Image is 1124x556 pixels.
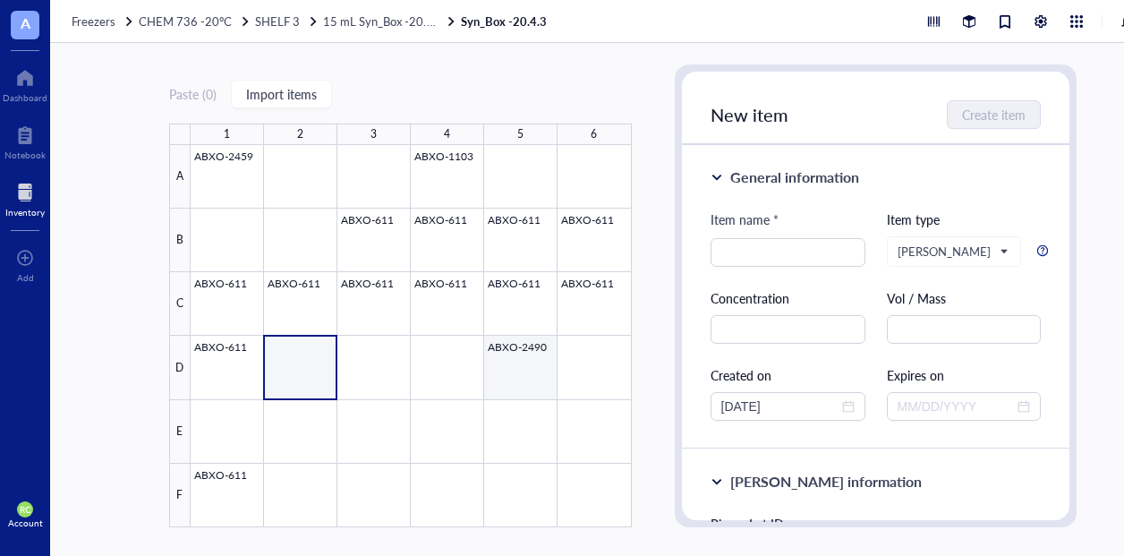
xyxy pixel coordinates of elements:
[898,244,1007,260] span: Aro Oligo
[224,124,230,145] div: 1
[4,121,46,160] a: Notebook
[72,13,135,30] a: Freezers
[323,13,443,30] span: 15 mL Syn_Box -20.4.1
[721,397,839,416] input: MM/DD/YYYY
[255,13,457,30] a: SHELF 315 mL Syn_Box -20.4.1
[370,124,377,145] div: 3
[711,365,865,385] div: Created on
[461,13,550,30] a: Syn_Box -20.4.3
[169,272,191,336] div: C
[255,13,300,30] span: SHELF 3
[169,400,191,464] div: E
[947,100,1041,129] button: Create item
[169,336,191,399] div: D
[169,464,191,527] div: F
[169,145,191,209] div: A
[711,514,1042,534] div: Bioreg Lot ID
[297,124,303,145] div: 2
[5,178,45,218] a: Inventory
[21,12,30,34] span: A
[887,288,1042,308] div: Vol / Mass
[711,210,779,229] div: Item name
[139,13,232,30] span: CHEM 736 -20°C
[17,272,34,283] div: Add
[72,13,115,30] span: Freezers
[169,209,191,272] div: B
[444,124,450,145] div: 4
[898,397,1015,416] input: MM/DD/YYYY
[3,92,47,103] div: Dashboard
[20,504,31,515] span: RC
[246,87,317,101] span: Import items
[711,288,865,308] div: Concentration
[711,102,788,127] span: New item
[887,365,1042,385] div: Expires on
[3,64,47,103] a: Dashboard
[8,518,43,528] div: Account
[517,124,524,145] div: 5
[591,124,597,145] div: 6
[5,207,45,218] div: Inventory
[169,80,217,108] button: Paste (0)
[730,471,922,492] div: [PERSON_NAME] information
[139,13,251,30] a: CHEM 736 -20°C
[730,167,859,188] div: General information
[887,210,1042,229] div: Item type
[4,150,46,160] div: Notebook
[231,80,332,108] button: Import items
